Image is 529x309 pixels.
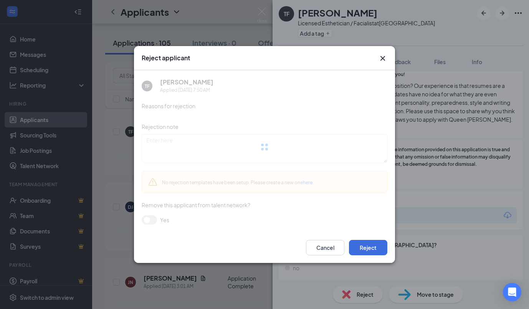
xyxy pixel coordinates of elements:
button: Reject [349,240,387,255]
h3: Reject applicant [142,54,190,62]
button: Cancel [306,240,344,255]
svg: Cross [378,54,387,63]
button: Close [378,54,387,63]
div: Open Intercom Messenger [503,283,521,301]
